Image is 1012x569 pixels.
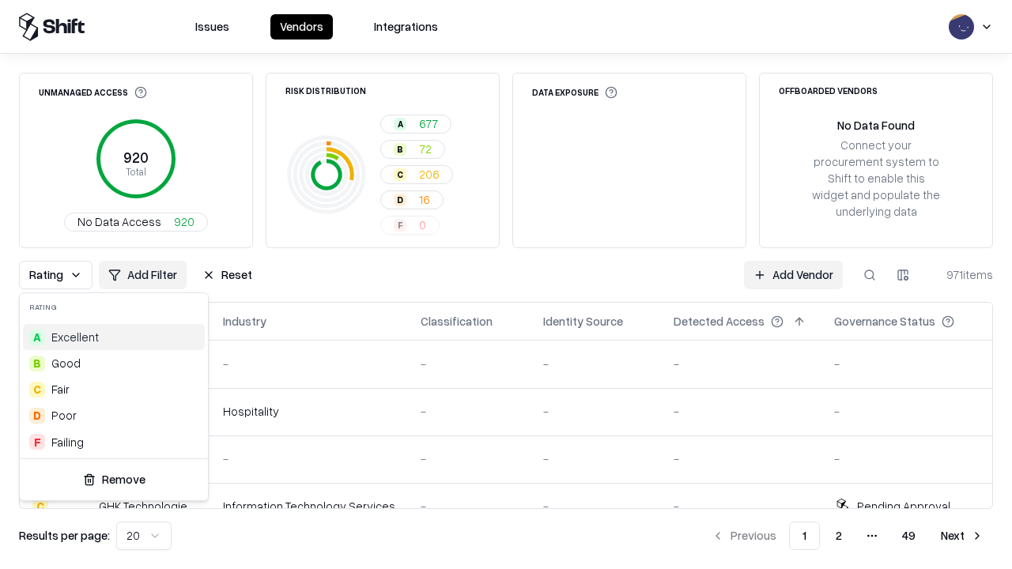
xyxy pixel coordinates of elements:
span: Fair [51,381,70,398]
span: Good [51,355,81,371]
div: D [29,408,45,424]
div: Failing [51,434,84,450]
button: Remove [26,465,202,494]
div: Poor [51,407,77,424]
div: F [29,434,45,450]
div: C [29,382,45,398]
span: Excellent [51,329,99,345]
div: Rating [20,293,208,321]
div: Suggestions [20,321,208,458]
div: A [29,330,45,345]
div: B [29,356,45,371]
